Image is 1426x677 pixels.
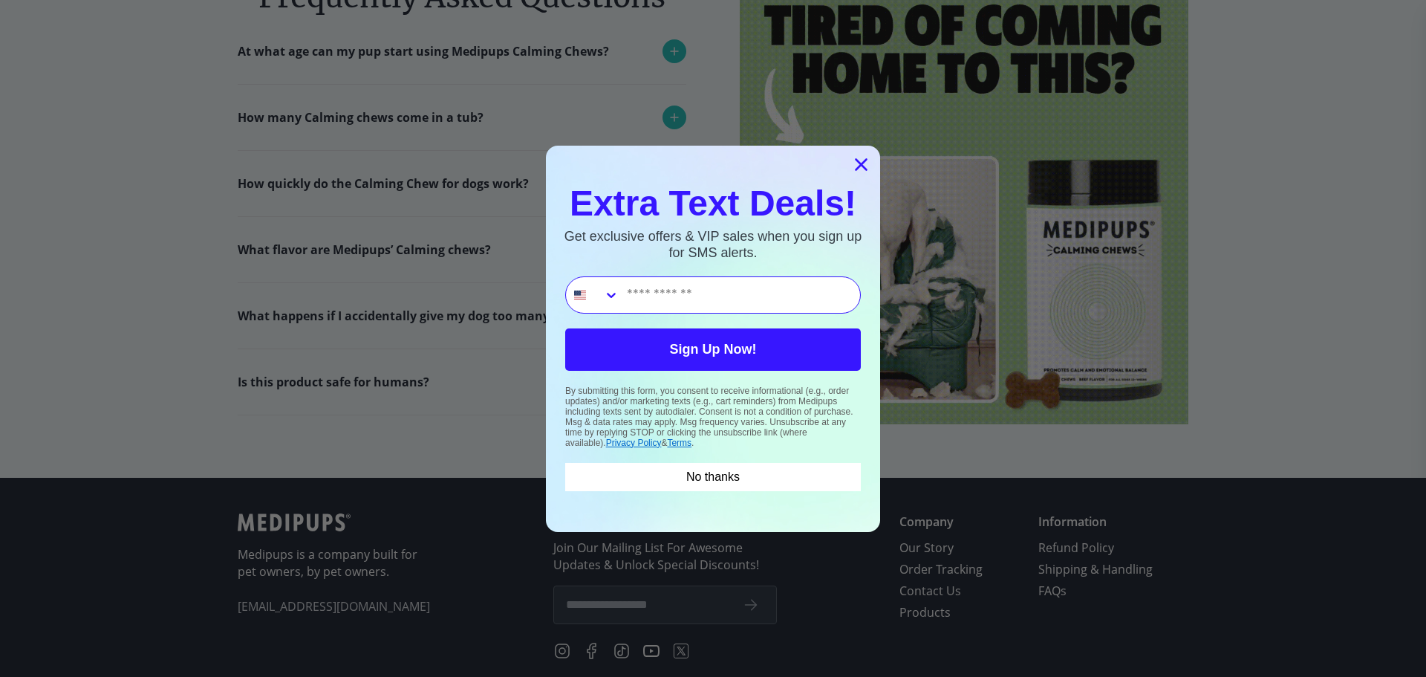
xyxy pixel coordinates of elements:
img: United States [574,289,586,301]
a: Privacy Policy [606,438,662,448]
button: Sign Up Now! [565,328,861,371]
button: Search Countries [566,277,619,313]
button: Close dialog [848,152,874,178]
button: No thanks [565,463,861,491]
span: Extra Text Deals! [570,184,856,223]
a: Terms [667,438,691,448]
p: By submitting this form, you consent to receive informational (e.g., order updates) and/or market... [565,386,861,448]
p: Get exclusive offers & VIP sales when you sign up for SMS alerts. [561,229,865,261]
